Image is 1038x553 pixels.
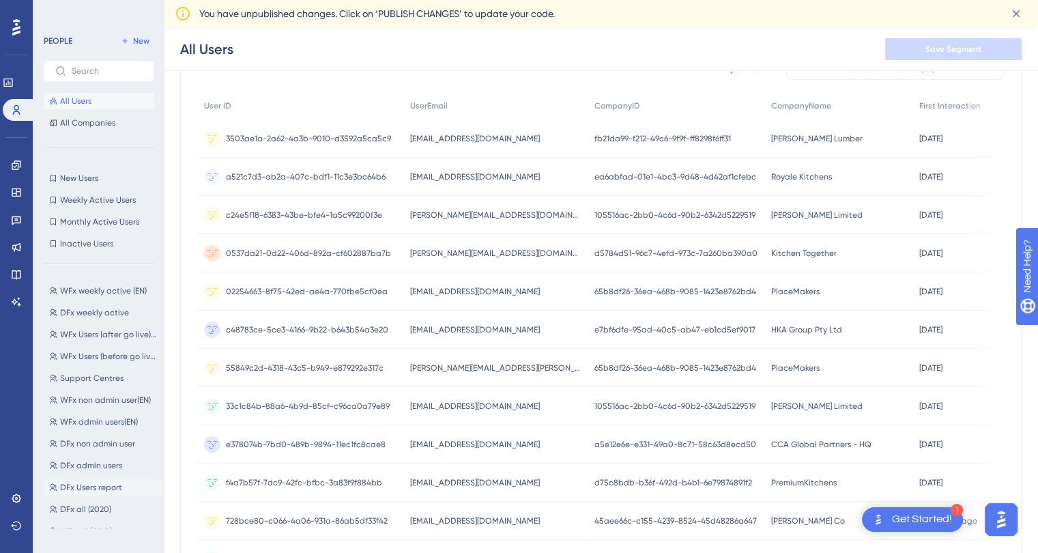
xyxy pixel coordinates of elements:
div: 1 [951,504,963,516]
iframe: UserGuiding AI Assistant Launcher [981,499,1022,540]
span: CompanyName [771,100,831,111]
span: [PERSON_NAME] Limited [771,401,863,412]
span: All Users [60,96,91,107]
span: WFx non admin user(EN) [60,395,151,406]
span: 105516ac-2bb0-4c6d-90b2-6342d5229519 [594,210,755,221]
div: Open Get Started! checklist, remaining modules: 1 [862,507,963,532]
button: Support Centres [44,370,162,386]
time: [DATE] [919,401,942,411]
span: c48783ce-5ce3-4166-9b22-b643b54a3e20 [226,324,388,335]
span: You have unpublished changes. Click on ‘PUBLISH CHANGES’ to update your code. [199,5,555,22]
span: [PERSON_NAME][EMAIL_ADDRESS][PERSON_NAME][DOMAIN_NAME] [410,363,581,373]
button: Save Segment [885,38,1022,60]
span: Royale Kitchens [771,171,832,182]
span: e7bf6dfe-95ad-40c5-ab47-eb1cd5ef9017 [594,324,755,335]
div: PEOPLE [44,36,72,46]
time: [DATE] [919,210,942,220]
span: User ID [204,100,231,111]
span: HKA Group Pty Ltd [771,324,842,335]
span: ea6abfad-01e1-4bc3-9d48-4d42af1cfebc [594,171,756,182]
span: All Companies [60,117,115,128]
span: UserEmail [410,100,448,111]
span: c24e5f18-6383-43be-bfe4-1a5c99200f3e [226,210,382,221]
span: WFx Users (after go live) EN [60,329,157,340]
span: [EMAIL_ADDRESS][DOMAIN_NAME] [410,286,540,297]
span: New Users [60,173,98,184]
time: [DATE] [919,134,942,143]
button: WFx all (CSO) [44,523,162,539]
div: Get Started! [892,512,952,527]
span: 45aee66c-c155-4239-8524-45d48286a647 [594,515,757,526]
span: New [133,36,149,46]
button: WFx weekly active (EN) [44,283,162,299]
span: [EMAIL_ADDRESS][DOMAIN_NAME] [410,133,540,144]
span: CCA Global Partners - HQ [771,439,871,450]
span: Need Help? [32,3,85,20]
span: 55849c2d-4318-43c5-b949-e879292e317c [226,363,384,373]
span: 65b8df26-36ea-468b-9085-1423e8762bd4 [594,363,756,373]
span: a521c7d3-ab2a-407c-bdf1-11c3e3bc64b6 [226,171,386,182]
span: PlaceMakers [771,363,820,373]
time: [DATE] [919,478,942,487]
span: fb21da99-f212-49c6-9f9f-ff8298f6ff31 [594,133,731,144]
span: 3503ae1a-2a62-4a3b-9010-d3592a5ca5c9 [226,133,391,144]
span: DFx weekly active [60,307,129,318]
span: 105516ac-2bb0-4c6d-90b2-6342d5229519 [594,401,755,412]
span: WFx Users (before go live) EN [60,351,157,362]
span: [EMAIL_ADDRESS][DOMAIN_NAME] [410,171,540,182]
span: [EMAIL_ADDRESS][DOMAIN_NAME] [410,324,540,335]
button: DFx all (2020) [44,501,162,517]
span: DFx all (2020) [60,504,111,515]
button: WFx non admin user(EN) [44,392,162,408]
time: [DATE] [919,287,942,296]
span: PlaceMakers [771,286,820,297]
button: WFx admin users(EN) [44,414,162,430]
button: DFx non admin user [44,436,162,452]
span: 728bce80-c066-4a06-931a-86ab5df33f42 [226,515,388,526]
span: [PERSON_NAME] Co [771,515,845,526]
button: New [116,33,154,49]
span: Monthly Active Users [60,216,139,227]
input: Search [72,66,143,76]
span: Kitchen Together [771,248,837,259]
span: WFx all (CSO) [60,526,112,537]
span: [PERSON_NAME] Limited [771,210,863,221]
span: [EMAIL_ADDRESS][DOMAIN_NAME] [410,439,540,450]
button: New Users [44,170,154,186]
span: Support Centres [60,373,124,384]
div: All Users [180,40,233,59]
span: a5e12e6e-e331-49a0-8c71-58c63d8ecd50 [594,439,756,450]
img: launcher-image-alternative-text [870,511,886,528]
button: DFx Users report [44,479,162,496]
time: [DATE] [919,363,942,373]
button: All Users [44,93,154,109]
span: d75c8bdb-b36f-492d-b4b1-6e79874891f2 [594,477,752,488]
span: e378074b-7bd0-489b-9894-11ec1fc8cae8 [226,439,386,450]
span: WFx weekly active (EN) [60,285,147,296]
span: CompanyID [594,100,640,111]
button: Weekly Active Users [44,192,154,208]
span: [EMAIL_ADDRESS][DOMAIN_NAME] [410,401,540,412]
button: All Companies [44,115,154,131]
span: DFx admin users [60,460,122,471]
time: [DATE] [919,172,942,182]
button: Inactive Users [44,236,154,252]
span: PremiumKitchens [771,477,837,488]
span: DFx non admin user [60,438,135,449]
span: DFx Users report [60,482,122,493]
button: Monthly Active Users [44,214,154,230]
span: [EMAIL_ADDRESS][DOMAIN_NAME] [410,477,540,488]
span: d5784d51-96c7-4efd-973c-7a260ba390a0 [594,248,758,259]
button: WFx Users (before go live) EN [44,348,162,365]
time: [DATE] [919,440,942,449]
span: [PERSON_NAME][EMAIL_ADDRESS][DOMAIN_NAME] [410,210,581,221]
span: [EMAIL_ADDRESS][DOMAIN_NAME] [410,515,540,526]
time: [DATE] [919,249,942,258]
span: 02254663-8f75-42ed-ae4a-770fbe5cf0ea [226,286,388,297]
button: WFx Users (after go live) EN [44,326,162,343]
span: First Interaction [919,100,981,111]
span: 0537da21-0d22-406d-892a-cf602887ba7b [226,248,391,259]
span: [PERSON_NAME][EMAIL_ADDRESS][DOMAIN_NAME] [410,248,581,259]
span: f4a7b57f-7dc9-42fc-bfbc-3a83f9f884bb [226,477,382,488]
